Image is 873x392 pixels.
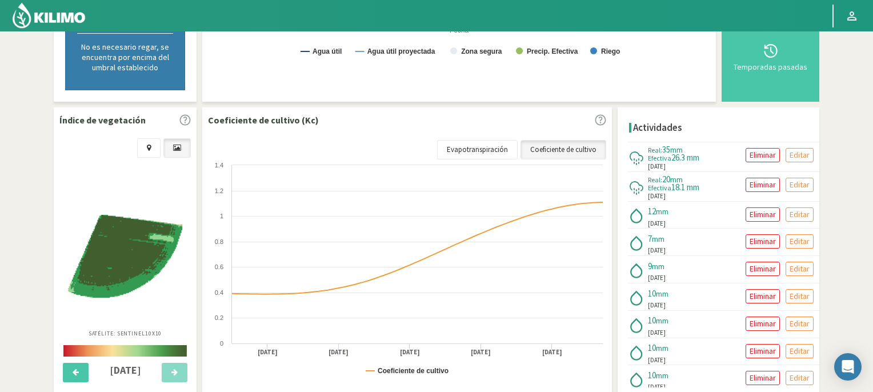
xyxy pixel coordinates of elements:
button: Editar [786,262,814,276]
span: [DATE] [648,301,666,310]
h4: [DATE] [95,365,155,376]
p: Eliminar [750,208,776,221]
text: [DATE] [329,348,349,357]
text: [DATE] [542,348,562,357]
p: Editar [790,262,810,275]
span: 10 [648,370,656,381]
span: mm [656,370,668,381]
text: Coeficiente de cultivo [378,367,448,375]
img: Kilimo [11,2,86,29]
span: Efectiva [648,183,671,192]
p: Eliminar [750,262,776,275]
p: Editar [790,290,810,303]
p: No es necesario regar, se encuentra por encima del umbral establecido [77,42,173,73]
text: 0 [220,340,223,347]
button: Eliminar [746,317,780,331]
p: Eliminar [750,290,776,303]
p: Eliminar [750,178,776,191]
span: 12 [648,206,656,217]
span: Efectiva [648,154,671,162]
text: [DATE] [471,348,491,357]
button: Editar [786,371,814,385]
span: [DATE] [648,273,666,283]
span: 10 [648,315,656,326]
button: Temporadas pasadas [727,17,814,96]
p: Editar [790,235,810,248]
button: Editar [786,148,814,162]
text: Fecha [450,26,469,34]
span: mm [656,315,668,326]
button: Editar [786,317,814,331]
span: mm [652,234,664,244]
button: Eliminar [746,371,780,385]
span: mm [670,174,683,185]
span: Real: [648,146,662,154]
span: 10X10 [145,330,162,337]
button: Eliminar [746,234,780,249]
span: Real: [648,175,662,184]
text: 0.6 [215,263,223,270]
text: 0.4 [215,289,223,296]
button: Eliminar [746,148,780,162]
a: Coeficiente de cultivo [520,140,606,159]
p: Eliminar [750,149,776,162]
button: Editar [786,234,814,249]
div: Temporadas pasadas [731,63,810,71]
span: 35 [662,144,670,155]
span: [DATE] [648,246,666,255]
p: Índice de vegetación [59,113,146,127]
p: Editar [790,149,810,162]
span: mm [670,145,683,155]
span: [DATE] [648,382,666,392]
button: Editar [786,178,814,192]
span: 7 [648,233,652,244]
span: 20 [662,174,670,185]
p: Eliminar [750,345,776,358]
p: Editar [790,208,810,221]
text: Riego [601,47,620,55]
p: Eliminar [750,371,776,385]
p: Editar [790,345,810,358]
span: 10 [648,342,656,353]
p: Eliminar [750,317,776,330]
text: [DATE] [258,348,278,357]
span: [DATE] [648,219,666,229]
span: [DATE] [648,162,666,171]
a: Evapotranspiración [437,140,518,159]
text: Agua útil [313,47,342,55]
p: Editar [790,317,810,330]
span: mm [656,343,668,353]
h4: Actividades [633,122,682,133]
button: Editar [786,289,814,303]
span: 9 [648,261,652,271]
text: 1.4 [215,162,223,169]
span: [DATE] [648,191,666,201]
span: 18.1 mm [671,182,699,193]
p: Editar [790,371,810,385]
button: Eliminar [746,207,780,222]
img: scale [63,345,187,357]
button: Editar [786,344,814,358]
text: 0.2 [215,314,223,321]
button: Eliminar [746,262,780,276]
text: Zona segura [461,47,502,55]
button: Eliminar [746,344,780,358]
img: 36801312-83c9-40a5-8a99-75454b207d9d_-_sentinel_-_2025-08-29.png [68,215,182,298]
span: mm [656,289,668,299]
button: Eliminar [746,178,780,192]
div: Open Intercom Messenger [834,353,862,381]
span: [DATE] [648,328,666,338]
p: Satélite: Sentinel [89,329,162,338]
text: 0.8 [215,238,223,245]
p: Eliminar [750,235,776,248]
button: Eliminar [746,289,780,303]
text: 1.2 [215,187,223,194]
span: mm [656,206,668,217]
span: 10 [648,288,656,299]
text: [DATE] [400,348,420,357]
text: Agua útil proyectada [367,47,435,55]
span: 26.3 mm [671,152,699,163]
text: 1 [220,213,223,219]
span: mm [652,261,664,271]
button: Editar [786,207,814,222]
